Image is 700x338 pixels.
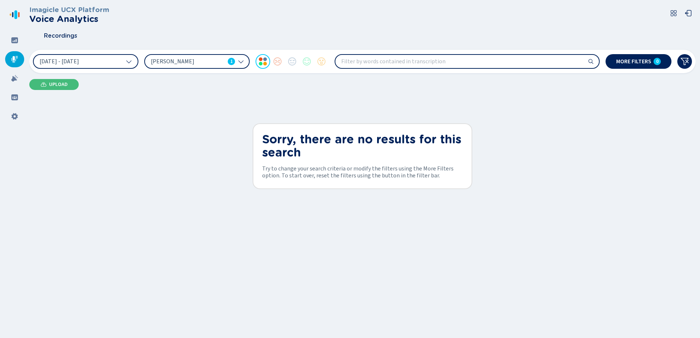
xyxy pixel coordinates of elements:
[5,51,24,67] div: Recordings
[151,57,225,65] span: [PERSON_NAME]
[29,79,79,90] button: Upload
[5,32,24,48] div: Dashboard
[230,58,233,65] span: 1
[588,59,594,64] svg: search
[677,54,692,69] button: Clear filters
[262,133,463,160] h1: Sorry, there are no results for this search
[616,59,651,64] span: More filters
[11,56,18,63] svg: mic-fill
[44,33,77,39] span: Recordings
[685,10,692,17] svg: box-arrow-left
[656,59,659,64] span: 0
[238,59,244,64] svg: chevron-down
[29,6,109,14] h3: Imagicle UCX Platform
[11,75,18,82] svg: alarm-filled
[41,82,46,87] svg: cloud-upload
[49,82,68,87] span: Upload
[11,94,18,101] svg: groups-filled
[11,37,18,44] svg: dashboard-filled
[680,57,689,66] svg: funnel-disabled
[29,14,109,24] h2: Voice Analytics
[262,165,463,179] span: Try to change your search criteria or modify the filters using the More Filters option. To start ...
[40,59,79,64] span: [DATE] - [DATE]
[5,70,24,86] div: Alarms
[606,54,671,69] button: More filters0
[335,55,599,68] input: Filter by words contained in transcription
[126,59,132,64] svg: chevron-down
[5,89,24,105] div: Groups
[33,54,138,69] button: [DATE] - [DATE]
[5,108,24,124] div: Settings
